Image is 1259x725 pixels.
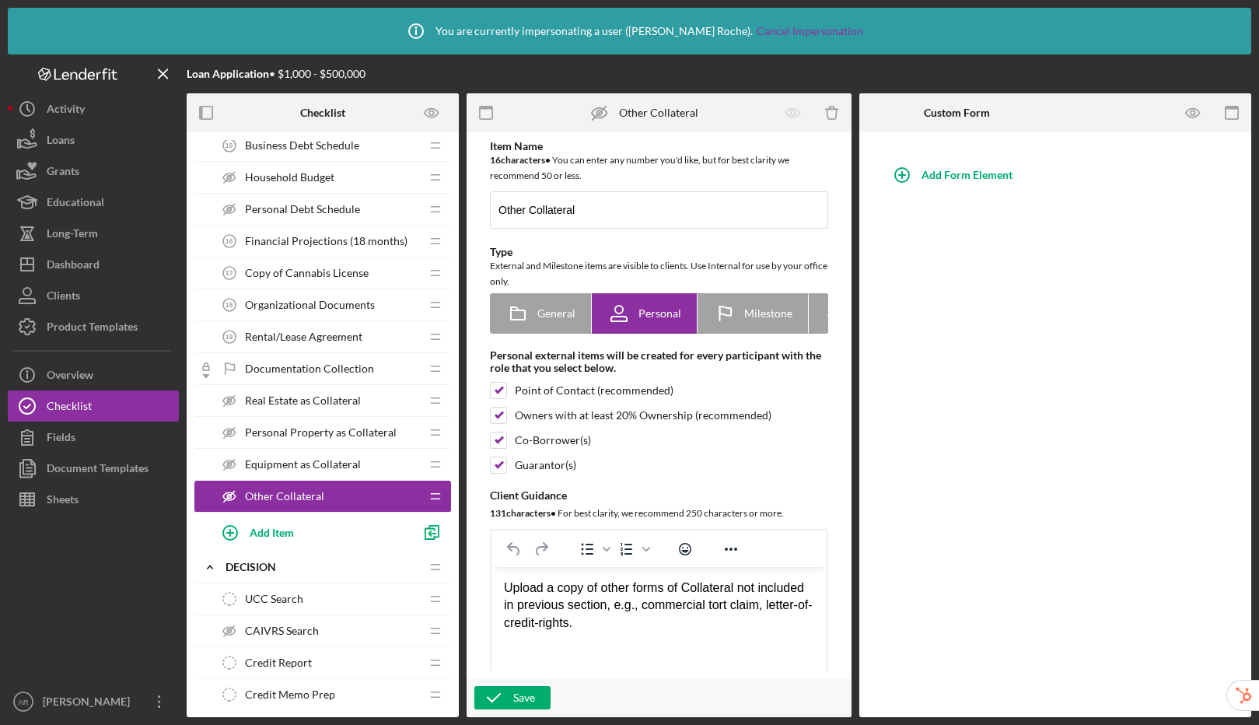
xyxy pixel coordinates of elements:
[8,187,179,218] button: Educational
[8,93,179,124] button: Activity
[245,139,359,152] span: Business Debt Schedule
[226,269,233,277] tspan: 17
[47,391,92,426] div: Checklist
[47,93,85,128] div: Activity
[226,333,233,341] tspan: 19
[490,507,556,519] b: 131 character s •
[47,218,98,253] div: Long-Term
[397,12,863,51] div: You are currently impersonating a user ( [PERSON_NAME] Roche ).
[47,311,138,346] div: Product Templates
[245,171,334,184] span: Household Budget
[8,218,179,249] button: Long-Term
[8,359,179,391] button: Overview
[226,142,233,149] tspan: 15
[574,538,613,560] div: Bullet list
[245,625,319,637] span: CAIVRS Search
[187,67,269,80] b: Loan Application
[47,484,79,519] div: Sheets
[245,203,360,215] span: Personal Debt Schedule
[245,593,303,605] span: UCC Search
[638,307,681,320] span: Personal
[614,538,652,560] div: Numbered list
[47,280,80,315] div: Clients
[490,154,551,166] b: 16 character s •
[528,538,554,560] button: Redo
[8,422,179,453] button: Fields
[8,686,179,717] button: AR[PERSON_NAME]
[490,152,828,184] div: You can enter any number you'd like, but for best clarity we recommend 50 or less.
[744,307,792,320] span: Milestone
[513,686,535,709] div: Save
[39,686,140,721] div: [PERSON_NAME]
[245,657,312,669] span: Credit Report
[226,237,233,245] tspan: 16
[8,311,179,342] button: Product Templates
[8,249,179,280] button: Dashboard
[47,156,79,191] div: Grants
[672,538,698,560] button: Emojis
[490,140,828,152] div: Item Name
[490,349,828,374] div: Personal external items will be created for every participant with the role that you select below.
[245,362,374,375] span: Documentation Collection
[924,107,990,119] b: Custom Form
[8,453,179,484] button: Document Templates
[245,688,335,701] span: Credit Memo Prep
[515,384,673,397] div: Point of Contact (recommended)
[226,561,420,573] div: Decision
[18,698,28,706] text: AR
[490,489,828,502] div: Client Guidance
[47,359,93,394] div: Overview
[490,246,828,258] div: Type
[474,686,551,709] button: Save
[245,331,362,343] span: Rental/Lease Agreement
[490,506,828,521] div: For best clarity, we recommend 250 characters or more.
[187,68,365,80] div: • $1,000 - $500,000
[922,159,1012,191] div: Add Form Element
[490,258,828,289] div: External and Milestone items are visible to clients. Use Internal for use by your office only.
[47,422,75,457] div: Fields
[245,426,397,439] span: Personal Property as Collateral
[245,394,361,407] span: Real Estate as Collateral
[47,187,104,222] div: Educational
[245,267,369,279] span: Copy of Cannabis License
[883,159,1028,191] button: Add Form Element
[501,538,527,560] button: Undo
[250,517,294,547] div: Add Item
[226,301,233,309] tspan: 18
[245,458,361,471] span: Equipment as Collateral
[8,124,179,156] button: Loans
[718,538,744,560] button: Reveal or hide additional toolbar items
[619,107,698,119] div: Other Collateral
[515,459,576,471] div: Guarantor(s)
[8,280,179,311] button: Clients
[245,235,407,247] span: Financial Projections (18 months)
[47,249,100,284] div: Dashboard
[8,156,179,187] button: Grants
[8,391,179,422] button: Checklist
[245,490,324,503] span: Other Collateral
[537,307,575,320] span: General
[515,409,771,422] div: Owners with at least 20% Ownership (recommended)
[757,25,863,37] a: Cancel Impersonation
[210,517,412,548] button: Add Item
[8,484,179,515] button: Sheets
[47,124,75,159] div: Loans
[414,96,449,131] button: Preview as
[245,299,375,311] span: Organizational Documents
[47,453,149,488] div: Document Templates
